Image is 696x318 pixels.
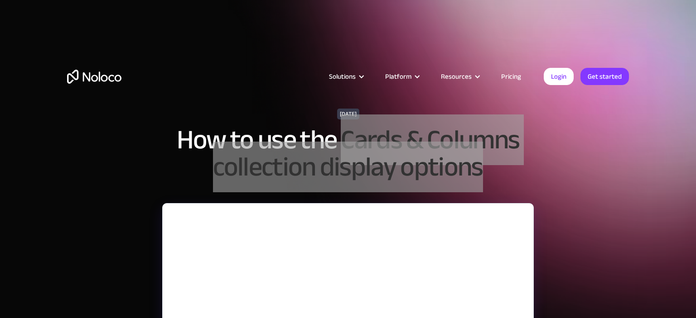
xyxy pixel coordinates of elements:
[318,71,374,82] div: Solutions
[580,68,629,85] a: Get started
[544,68,574,85] a: Login
[430,71,490,82] div: Resources
[385,71,411,82] div: Platform
[67,70,121,84] a: home
[490,71,532,82] a: Pricing
[374,71,430,82] div: Platform
[441,71,472,82] div: Resources
[329,71,356,82] div: Solutions
[167,126,529,180] h1: How to use the Cards & Columns collection display options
